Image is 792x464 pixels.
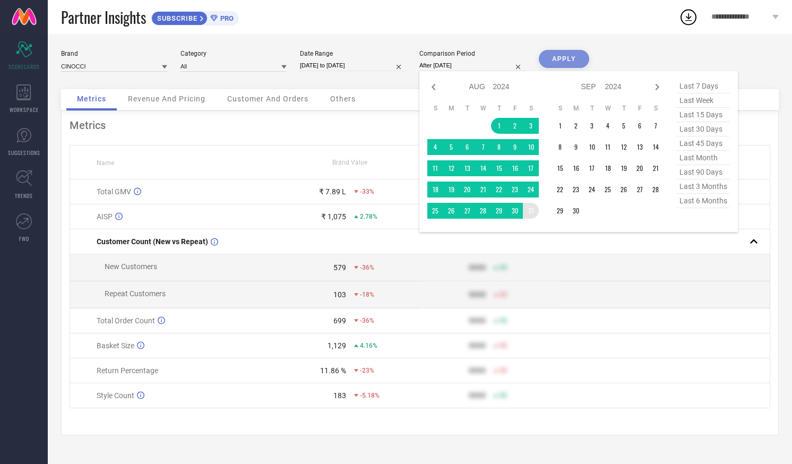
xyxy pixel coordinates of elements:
td: Mon Aug 05 2024 [443,139,459,155]
td: Sun Aug 25 2024 [427,203,443,219]
div: ₹ 1,075 [321,212,346,221]
span: 50 [500,264,507,271]
td: Tue Aug 13 2024 [459,160,475,176]
td: Sun Sep 22 2024 [552,182,568,197]
td: Wed Aug 07 2024 [475,139,491,155]
td: Fri Aug 23 2024 [507,182,523,197]
td: Sun Sep 15 2024 [552,160,568,176]
td: Wed Sep 25 2024 [600,182,616,197]
td: Wed Aug 28 2024 [475,203,491,219]
td: Fri Aug 16 2024 [507,160,523,176]
td: Sun Aug 11 2024 [427,160,443,176]
span: 2.78% [360,213,377,220]
td: Mon Sep 23 2024 [568,182,584,197]
td: Thu Sep 19 2024 [616,160,632,176]
span: Return Percentage [97,366,158,375]
td: Fri Aug 02 2024 [507,118,523,134]
a: SUBSCRIBEPRO [151,8,239,25]
td: Thu Aug 01 2024 [491,118,507,134]
span: Basket Size [97,341,134,350]
div: 11.86 % [320,366,346,375]
td: Sun Aug 04 2024 [427,139,443,155]
span: -36% [360,317,374,324]
span: last 6 months [677,194,730,208]
span: 50 [500,342,507,349]
td: Sun Sep 01 2024 [552,118,568,134]
td: Sat Aug 10 2024 [523,139,539,155]
span: Brand Value [332,159,367,166]
div: ₹ 7.89 L [319,187,346,196]
span: last 90 days [677,165,730,179]
span: last month [677,151,730,165]
div: 699 [333,316,346,325]
div: 1,129 [328,341,346,350]
td: Mon Aug 26 2024 [443,203,459,219]
span: -18% [360,291,374,298]
span: Total Order Count [97,316,155,325]
span: -36% [360,264,374,271]
div: 9999 [469,263,486,272]
span: FWD [19,235,29,243]
span: 50 [500,367,507,374]
span: 4.16% [360,342,377,349]
td: Sat Sep 21 2024 [648,160,664,176]
td: Thu Aug 15 2024 [491,160,507,176]
td: Mon Sep 30 2024 [568,203,584,219]
span: Metrics [77,94,106,103]
span: TRENDS [15,192,33,200]
td: Sat Sep 14 2024 [648,139,664,155]
div: 9999 [469,341,486,350]
td: Wed Aug 14 2024 [475,160,491,176]
div: Metrics [70,119,770,132]
th: Saturday [648,104,664,113]
input: Select date range [300,60,406,71]
td: Sat Sep 28 2024 [648,182,664,197]
td: Tue Aug 20 2024 [459,182,475,197]
span: Total GMV [97,187,131,196]
div: 579 [333,263,346,272]
td: Sat Aug 24 2024 [523,182,539,197]
td: Fri Sep 20 2024 [632,160,648,176]
span: -23% [360,367,374,374]
td: Sun Sep 29 2024 [552,203,568,219]
th: Thursday [491,104,507,113]
div: 183 [333,391,346,400]
th: Wednesday [475,104,491,113]
th: Friday [507,104,523,113]
td: Mon Aug 12 2024 [443,160,459,176]
span: last 15 days [677,108,730,122]
th: Sunday [552,104,568,113]
div: 9999 [469,366,486,375]
th: Friday [632,104,648,113]
span: last 45 days [677,136,730,151]
span: -5.18% [360,392,380,399]
td: Sat Sep 07 2024 [648,118,664,134]
span: 50 [500,317,507,324]
span: Partner Insights [61,6,146,28]
div: 103 [333,290,346,299]
td: Mon Aug 19 2024 [443,182,459,197]
span: last 3 months [677,179,730,194]
th: Thursday [616,104,632,113]
td: Thu Sep 26 2024 [616,182,632,197]
span: 50 [500,392,507,399]
span: SCORECARDS [8,63,40,71]
td: Thu Sep 05 2024 [616,118,632,134]
td: Thu Sep 12 2024 [616,139,632,155]
div: Open download list [679,7,698,27]
span: last 30 days [677,122,730,136]
span: last week [677,93,730,108]
span: WORKSPACE [10,106,39,114]
th: Sunday [427,104,443,113]
td: Sat Aug 17 2024 [523,160,539,176]
td: Fri Aug 09 2024 [507,139,523,155]
div: Comparison Period [419,50,526,57]
th: Monday [568,104,584,113]
div: Next month [651,81,664,93]
span: New Customers [105,262,157,271]
div: 9999 [469,290,486,299]
span: PRO [218,14,234,22]
span: Revenue And Pricing [128,94,205,103]
td: Tue Sep 17 2024 [584,160,600,176]
td: Thu Aug 22 2024 [491,182,507,197]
